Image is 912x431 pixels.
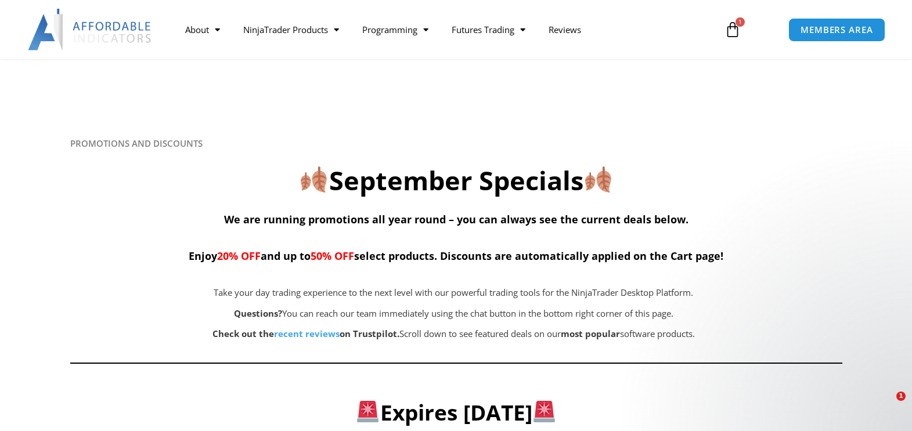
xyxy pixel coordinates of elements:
nav: Menu [174,16,712,43]
h2: September Specials [70,164,842,198]
b: most popular [561,328,620,339]
p: Scroll down to see featured deals on our software products. [128,326,780,342]
a: Reviews [537,16,593,43]
h3: Expires [DATE] [89,399,823,426]
strong: Check out the on Trustpilot. [212,328,399,339]
h6: PROMOTIONS AND DISCOUNTS [70,138,842,149]
a: About [174,16,232,43]
p: You can reach our team immediately using the chat button in the bottom right corner of this page. [128,306,780,322]
img: 🚨 [533,401,555,422]
a: recent reviews [274,328,340,339]
span: We are running promotions all year round – you can always see the current deals below. [224,212,688,226]
span: Enjoy and up to select products. Discounts are automatically applied on the Cart page! [189,249,723,263]
img: 🍂 [301,166,327,193]
strong: Questions? [234,307,282,319]
span: 1 [896,392,906,401]
a: Futures Trading [440,16,537,43]
img: LogoAI | Affordable Indicators – NinjaTrader [28,9,153,50]
a: Programming [351,16,440,43]
iframe: Intercom live chat [873,392,900,419]
img: 🚨 [357,401,379,422]
a: MEMBERS AREA [788,18,885,42]
span: 1 [736,17,745,27]
a: NinjaTrader Products [232,16,351,43]
span: 50% OFF [311,249,354,263]
span: MEMBERS AREA [801,26,873,34]
span: 20% OFF [217,249,261,263]
img: 🍂 [585,166,611,193]
a: 1 [707,13,758,46]
span: Take your day trading experience to the next level with our powerful trading tools for the NinjaT... [214,287,693,298]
